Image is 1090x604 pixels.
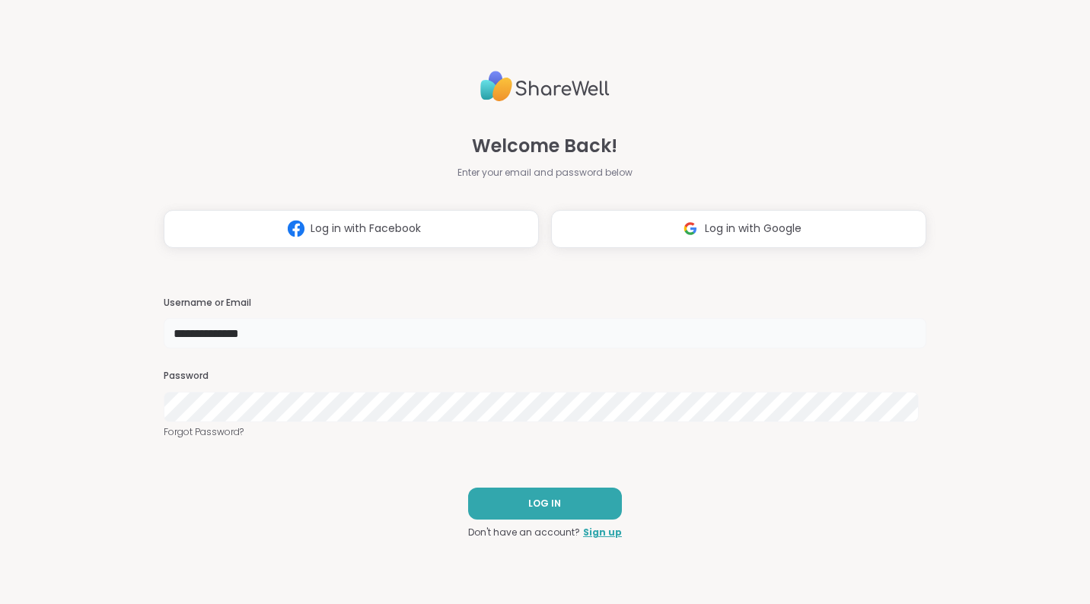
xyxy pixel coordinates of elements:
[164,210,539,248] button: Log in with Facebook
[472,132,617,160] span: Welcome Back!
[468,526,580,539] span: Don't have an account?
[676,215,705,243] img: ShareWell Logomark
[282,215,311,243] img: ShareWell Logomark
[705,221,802,237] span: Log in with Google
[164,297,926,310] h3: Username or Email
[164,370,926,383] h3: Password
[311,221,421,237] span: Log in with Facebook
[468,488,622,520] button: LOG IN
[480,65,610,108] img: ShareWell Logo
[457,166,633,180] span: Enter your email and password below
[551,210,926,248] button: Log in with Google
[164,425,926,439] a: Forgot Password?
[528,497,561,510] span: LOG IN
[583,526,622,539] a: Sign up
